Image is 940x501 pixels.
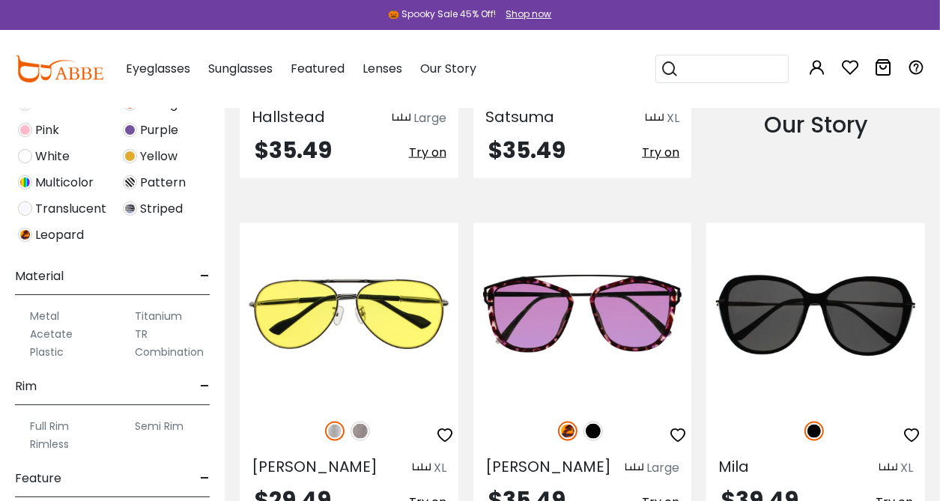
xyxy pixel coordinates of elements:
img: Leopard [18,228,32,242]
button: Try on [642,139,679,166]
span: Featured [291,60,345,77]
span: Hallstead [252,106,325,127]
img: Gun [351,422,370,441]
span: Purple [140,121,178,139]
div: Our Story [706,108,925,142]
div: Shop now [506,7,552,21]
img: Leopard [558,422,577,441]
label: TR [135,325,148,343]
label: Rimless [30,435,69,453]
span: Striped [140,200,183,218]
span: Leopard [35,226,84,244]
label: Full Rim [30,417,69,435]
span: [PERSON_NAME] [252,456,377,477]
span: Material [15,258,64,294]
span: [PERSON_NAME] [485,456,611,477]
span: Satsuma [485,106,554,127]
img: Translucent [18,201,32,216]
span: Our Story [420,60,476,77]
img: Black [804,422,824,441]
a: Shop now [499,7,552,20]
label: Combination [135,343,204,361]
button: Try on [409,139,446,166]
img: Silver [325,422,345,441]
label: Plastic [30,343,64,361]
div: Large [413,109,446,127]
span: Yellow [140,148,178,166]
img: size ruler [625,463,643,474]
span: $35.49 [255,134,332,166]
img: Black Mila - Combination,Metal,TR ,Universal Bridge Fit [706,223,925,405]
span: Pink [35,121,59,139]
label: Titanium [135,307,182,325]
label: Semi Rim [135,417,184,435]
span: Try on [642,144,679,161]
img: abbeglasses.com [15,55,103,82]
label: Metal [30,307,59,325]
div: 🎃 Spooky Sale 45% Off! [389,7,497,21]
span: Multicolor [35,174,94,192]
div: XL [434,459,446,477]
span: $35.49 [488,134,565,166]
img: Pink [18,123,32,137]
img: size ruler [879,463,897,474]
img: Purple [123,123,137,137]
span: - [200,461,210,497]
span: Feature [15,461,61,497]
img: size ruler [392,113,410,124]
img: Silver Edie - Metal ,Adjust Nose Pads [240,223,458,405]
img: Striped [123,201,137,216]
div: XL [667,109,679,127]
span: Pattern [140,174,186,192]
img: size ruler [413,463,431,474]
span: Sunglasses [208,60,273,77]
span: - [200,258,210,294]
img: Pattern [123,175,137,189]
img: Multicolor [18,175,32,189]
img: White [18,149,32,163]
span: Eyeglasses [126,60,190,77]
span: Lenses [363,60,402,77]
div: Large [646,459,679,477]
div: XL [900,459,913,477]
img: size ruler [646,113,664,124]
span: Rim [15,368,37,404]
span: Translucent [35,200,106,218]
span: White [35,148,70,166]
img: Leopard Harper - Combination,Metal,TR ,Universal Bridge Fit [473,223,692,405]
span: Mila [718,456,749,477]
label: Acetate [30,325,73,343]
span: Try on [409,144,446,161]
span: - [200,368,210,404]
img: Yellow [123,149,137,163]
img: Black [583,422,603,441]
